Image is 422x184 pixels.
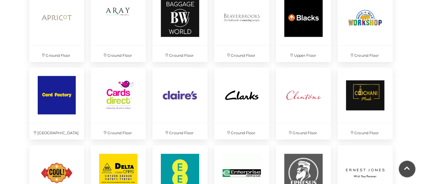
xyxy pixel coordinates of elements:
[91,45,146,62] p: Ground Floor
[29,45,84,62] p: Ground Floor
[214,45,269,62] p: Ground Floor
[91,123,146,139] p: Ground Floor
[334,64,396,143] a: Ground Floor
[29,123,84,139] p: [GEOGRAPHIC_DATA]
[214,123,269,139] p: Ground Floor
[152,123,207,139] p: Ground Floor
[276,45,331,62] p: Upper Floor
[152,45,207,62] p: Ground Floor
[338,45,393,62] p: Ground Floor
[149,64,211,143] a: Ground Floor
[87,64,149,143] a: Ground Floor
[276,123,331,139] p: Ground Floor
[211,64,273,143] a: Ground Floor
[26,64,88,143] a: [GEOGRAPHIC_DATA]
[273,64,334,143] a: Ground Floor
[338,123,393,139] p: Ground Floor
